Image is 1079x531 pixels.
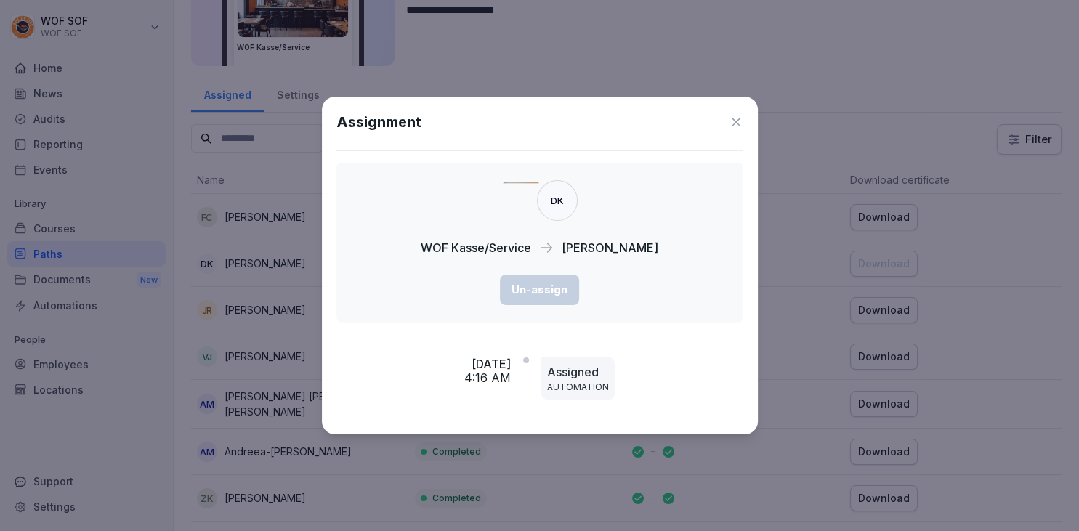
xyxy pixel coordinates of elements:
p: Assigned [547,363,609,381]
div: DK [537,180,578,221]
p: WOF Kasse/Service [421,239,531,256]
p: [PERSON_NAME] [562,239,658,256]
h1: Assignment [336,111,421,133]
p: AUTOMATION [547,381,609,394]
p: 4:16 AM [464,371,511,385]
button: Un-assign [500,275,579,305]
div: Un-assign [512,282,567,298]
p: [DATE] [472,357,511,371]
